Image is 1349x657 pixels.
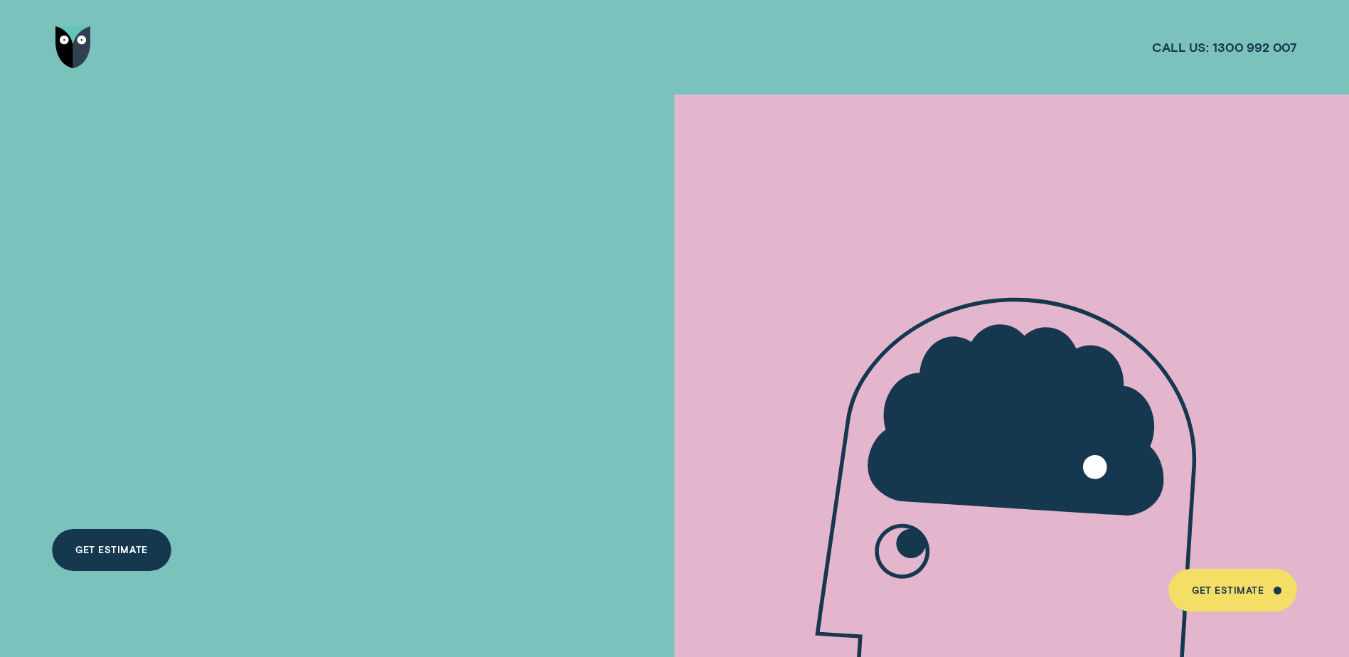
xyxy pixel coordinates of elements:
[52,529,171,572] a: Get Estimate
[1168,569,1297,611] a: Get Estimate
[1212,39,1297,55] span: 1300 992 007
[1152,39,1209,55] span: Call us:
[52,217,461,415] h4: A LOAN THAT PUTS YOU IN CONTROL
[55,26,91,69] img: Wisr
[1152,39,1297,55] a: Call us:1300 992 007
